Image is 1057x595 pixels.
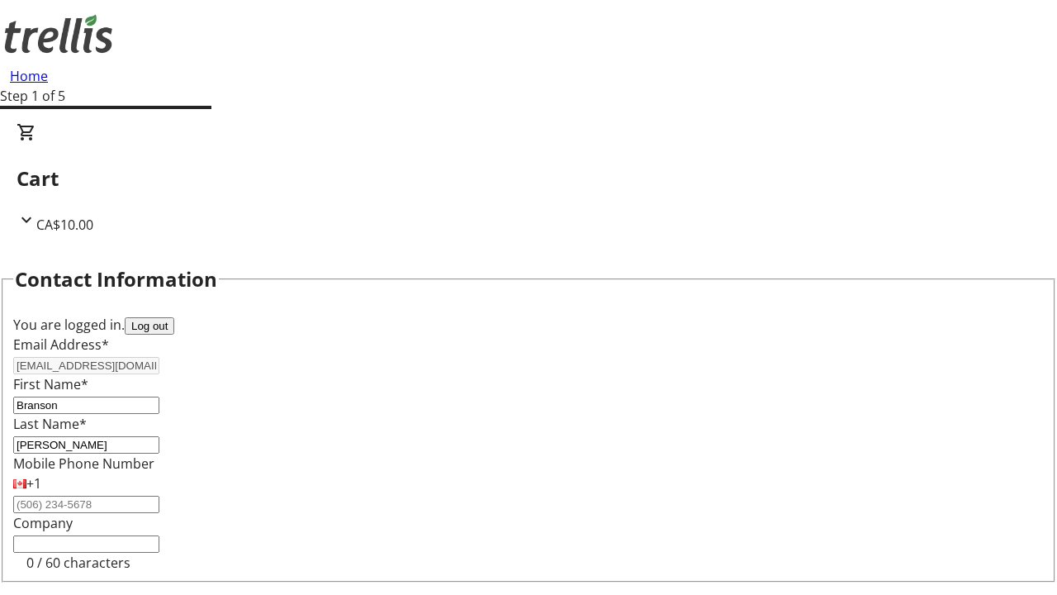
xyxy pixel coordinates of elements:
label: Mobile Phone Number [13,455,154,473]
input: (506) 234-5678 [13,496,159,513]
label: Email Address* [13,336,109,354]
label: First Name* [13,375,88,393]
div: CartCA$10.00 [17,122,1040,235]
label: Company [13,514,73,532]
h2: Contact Information [15,264,217,294]
tr-character-limit: 0 / 60 characters [26,554,130,572]
span: CA$10.00 [36,216,93,234]
button: Log out [125,317,174,335]
h2: Cart [17,164,1040,193]
label: Last Name* [13,415,87,433]
div: You are logged in. [13,315,1044,335]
